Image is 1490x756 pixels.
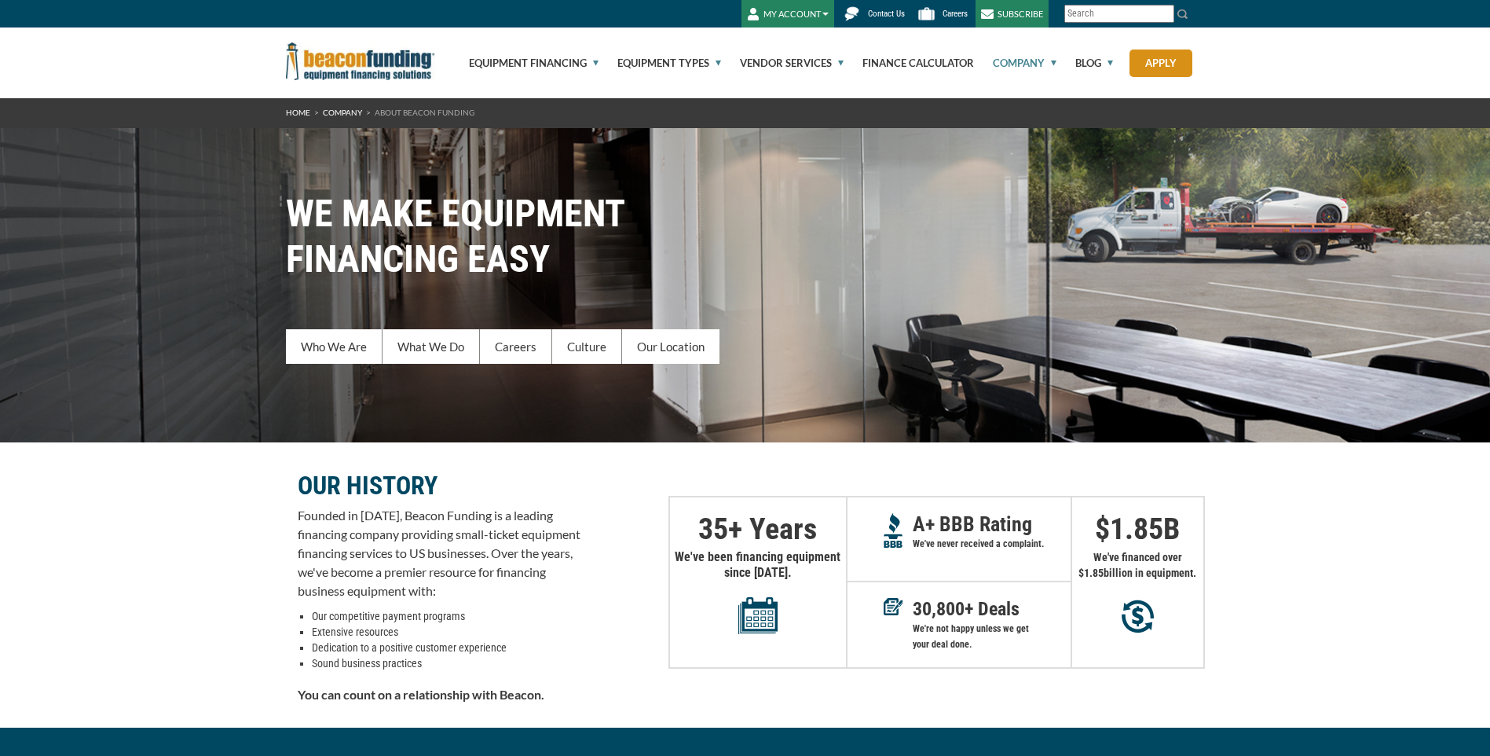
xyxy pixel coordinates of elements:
a: Company [323,108,362,117]
p: A+ BBB Rating [913,516,1071,532]
a: Beacon Funding Corporation [286,53,435,66]
a: Equipment Types [599,28,721,98]
p: + Deals [913,601,1071,617]
span: 35 [698,512,728,546]
li: Dedication to a positive customer experience [312,640,580,655]
a: Our Location [622,329,719,364]
li: Our competitive payment programs [312,608,580,624]
li: Sound business practices [312,655,580,671]
span: About Beacon Funding [375,108,474,117]
span: 30,800 [913,598,965,620]
p: We've financed over $ billion in equipment. [1072,549,1203,581]
a: Culture [552,329,622,364]
a: Blog [1057,28,1113,98]
strong: You can count on a relationship with Beacon. [298,687,544,702]
a: Vendor Services [722,28,844,98]
img: Years in equipment financing [738,596,778,634]
a: What We Do [383,329,480,364]
a: Company [975,28,1056,98]
p: + Years [670,521,846,537]
p: $ B [1072,521,1203,537]
p: Founded in [DATE], Beacon Funding is a leading financing company providing small-ticket equipment... [298,506,580,600]
a: Clear search text [1158,8,1170,20]
span: 1.85 [1084,567,1104,579]
p: We've never received a complaint. [913,536,1071,552]
img: Deals in Equipment Financing [884,598,903,615]
img: Search [1177,8,1189,20]
img: Millions in equipment purchases [1122,600,1154,633]
span: Careers [943,9,968,19]
a: Apply [1129,50,1192,77]
p: We've been financing equipment since [DATE]. [670,549,846,634]
a: Finance Calculator [844,28,974,98]
a: Equipment Financing [451,28,599,98]
a: HOME [286,108,310,117]
a: Who We Are [286,329,383,364]
span: Contact Us [868,9,905,19]
span: 1.85 [1110,512,1163,546]
p: We're not happy unless we get your deal done. [913,621,1071,652]
li: Extensive resources [312,624,580,640]
a: Careers [480,329,552,364]
p: OUR HISTORY [298,476,580,495]
h1: WE MAKE EQUIPMENT FINANCING EASY [286,191,1205,282]
img: Beacon Funding Corporation [286,42,435,80]
input: Search [1064,5,1174,23]
img: A+ Reputation BBB [884,513,903,548]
